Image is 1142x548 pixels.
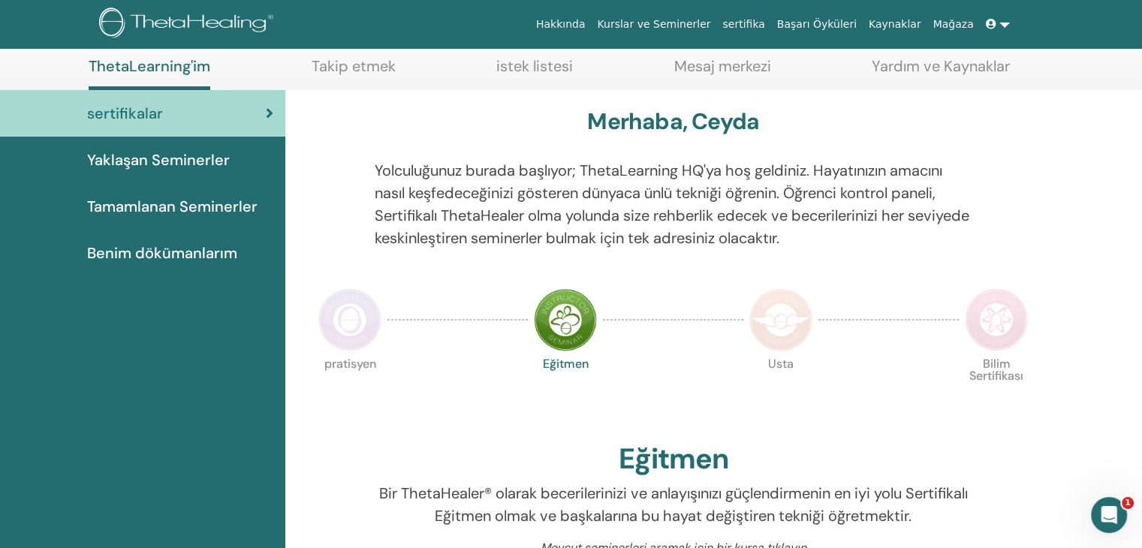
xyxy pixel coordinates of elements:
[965,358,1028,421] p: Bilim Sertifikası
[1122,497,1134,509] span: 1
[87,195,258,218] span: Tamamlanan Seminerler
[318,358,381,421] p: pratisyen
[749,288,812,351] img: Master
[534,288,597,351] img: Instructor
[872,57,1010,86] a: Yardım ve Kaynaklar
[318,288,381,351] img: Practitioner
[1091,497,1127,533] iframe: Intercom live chat
[716,11,770,38] a: sertifika
[496,57,573,86] a: istek listesi
[771,11,863,38] a: Başarı Öyküleri
[965,288,1028,351] img: Certificate of Science
[863,11,927,38] a: Kaynaklar
[927,11,979,38] a: Mağaza
[530,11,592,38] a: Hakkında
[619,442,728,477] h2: Eğitmen
[89,57,210,90] a: ThetaLearning'im
[674,57,771,86] a: Mesaj merkezi
[87,149,230,171] span: Yaklaşan Seminerler
[312,57,396,86] a: Takip etmek
[87,102,163,125] span: sertifikalar
[87,242,237,264] span: Benim dökümanlarım
[375,159,972,249] p: Yolculuğunuz burada başlıyor; ThetaLearning HQ'ya hoş geldiniz. Hayatınızın amacını nasıl keşfede...
[534,358,597,421] p: Eğitmen
[749,358,812,421] p: Usta
[375,482,972,527] p: Bir ThetaHealer® olarak becerilerinizi ve anlayışınızı güçlendirmenin en iyi yolu Sertifikalı Eği...
[587,108,759,135] h3: Merhaba, Ceyda
[99,8,279,41] img: logo.png
[591,11,716,38] a: Kurslar ve Seminerler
